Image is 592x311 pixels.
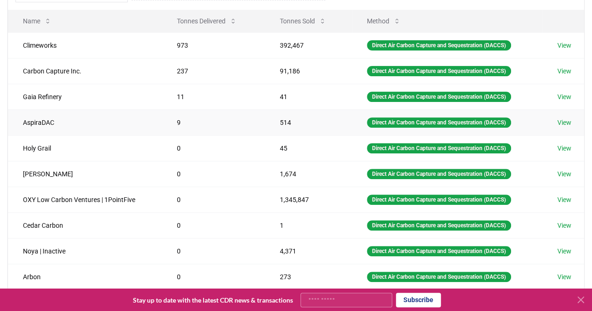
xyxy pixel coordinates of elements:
[162,161,264,187] td: 0
[557,144,571,153] a: View
[557,246,571,256] a: View
[557,221,571,230] a: View
[367,143,511,153] div: Direct Air Carbon Capture and Sequestration (DACCS)
[265,264,352,289] td: 273
[265,109,352,135] td: 514
[265,161,352,187] td: 1,674
[367,195,511,205] div: Direct Air Carbon Capture and Sequestration (DACCS)
[169,12,244,30] button: Tonnes Delivered
[265,187,352,212] td: 1,345,847
[265,212,352,238] td: 1
[367,117,511,128] div: Direct Air Carbon Capture and Sequestration (DACCS)
[8,58,162,84] td: Carbon Capture Inc.
[557,41,571,50] a: View
[367,220,511,231] div: Direct Air Carbon Capture and Sequestration (DACCS)
[162,187,264,212] td: 0
[162,212,264,238] td: 0
[557,169,571,179] a: View
[367,40,511,51] div: Direct Air Carbon Capture and Sequestration (DACCS)
[265,58,352,84] td: 91,186
[367,169,511,179] div: Direct Air Carbon Capture and Sequestration (DACCS)
[557,195,571,204] a: View
[8,84,162,109] td: Gaia Refinery
[15,12,59,30] button: Name
[367,92,511,102] div: Direct Air Carbon Capture and Sequestration (DACCS)
[367,272,511,282] div: Direct Air Carbon Capture and Sequestration (DACCS)
[162,135,264,161] td: 0
[162,84,264,109] td: 11
[557,118,571,127] a: View
[272,12,334,30] button: Tonnes Sold
[367,66,511,76] div: Direct Air Carbon Capture and Sequestration (DACCS)
[162,264,264,289] td: 0
[8,32,162,58] td: Climeworks
[367,246,511,256] div: Direct Air Carbon Capture and Sequestration (DACCS)
[162,109,264,135] td: 9
[8,264,162,289] td: Arbon
[8,161,162,187] td: [PERSON_NAME]
[162,58,264,84] td: 237
[557,66,571,76] a: View
[8,135,162,161] td: Holy Grail
[8,238,162,264] td: Noya | Inactive
[557,272,571,282] a: View
[8,109,162,135] td: AspiraDAC
[265,135,352,161] td: 45
[162,238,264,264] td: 0
[8,212,162,238] td: Cedar Carbon
[557,92,571,101] a: View
[8,187,162,212] td: OXY Low Carbon Ventures | 1PointFive
[359,12,408,30] button: Method
[265,32,352,58] td: 392,467
[162,32,264,58] td: 973
[265,238,352,264] td: 4,371
[265,84,352,109] td: 41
